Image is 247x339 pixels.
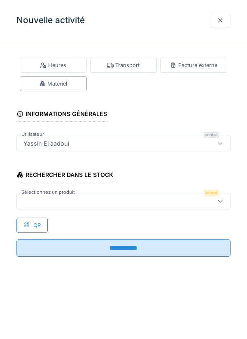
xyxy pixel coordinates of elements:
div: Transport [107,61,140,69]
div: Matériel [39,80,67,88]
div: Rechercher dans le stock [16,169,113,183]
div: QR [16,218,48,233]
label: Utilisateur [20,131,46,138]
div: Yassin El aadoui [20,139,72,148]
h3: Nouvelle activité [16,15,85,26]
div: Heures [40,61,66,69]
div: Facture externe [170,61,217,69]
label: Sélectionnez un produit [20,189,77,196]
div: Informations générales [16,108,107,122]
div: Requis [204,132,219,138]
div: Requis [204,190,219,196]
